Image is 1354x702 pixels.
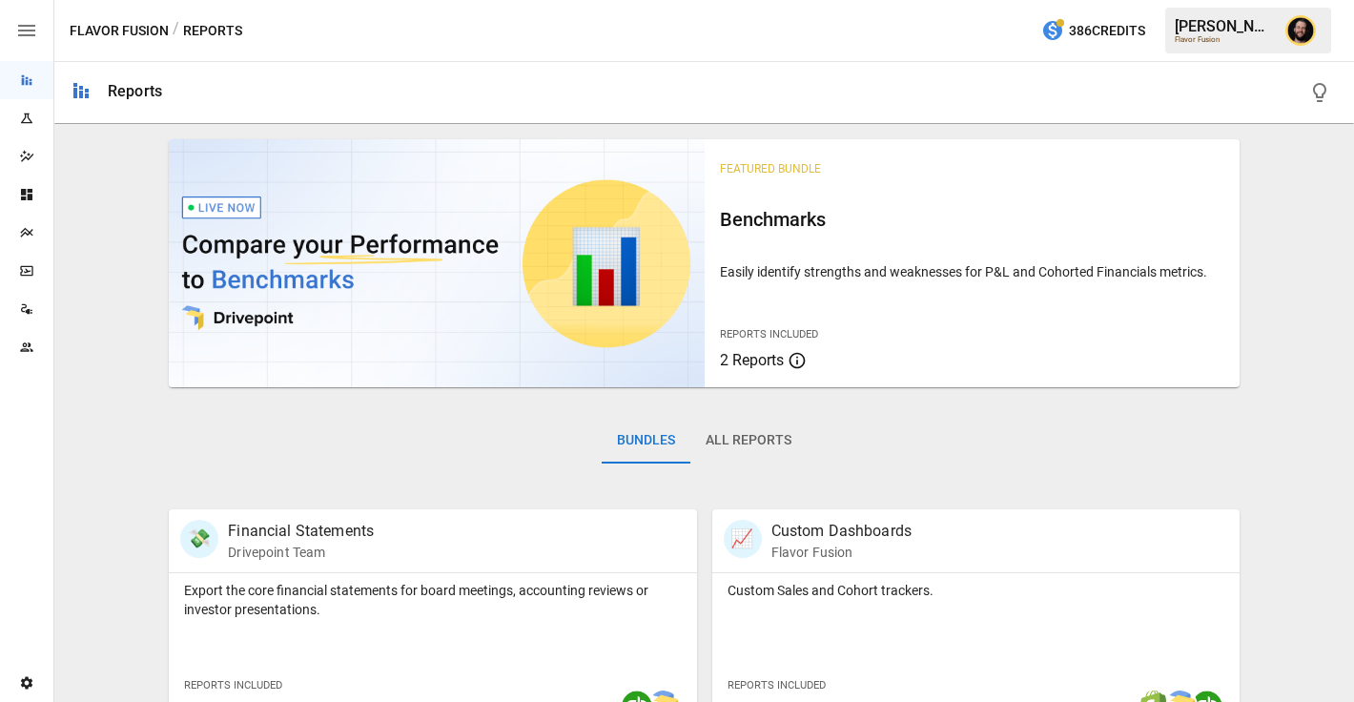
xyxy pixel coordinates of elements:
[228,520,374,543] p: Financial Statements
[720,262,1224,281] p: Easily identify strengths and weaknesses for P&L and Cohorted Financials metrics.
[771,520,913,543] p: Custom Dashboards
[728,679,826,692] span: Reports Included
[720,162,821,175] span: Featured Bundle
[173,19,179,43] div: /
[1175,35,1274,44] div: Flavor Fusion
[720,351,784,369] span: 2 Reports
[184,679,282,692] span: Reports Included
[1285,15,1316,46] img: Ciaran Nugent
[108,82,162,100] div: Reports
[228,543,374,562] p: Drivepoint Team
[724,520,762,558] div: 📈
[720,204,1224,235] h6: Benchmarks
[720,328,818,341] span: Reports Included
[1034,13,1153,49] button: 386Credits
[184,581,681,619] p: Export the core financial statements for board meetings, accounting reviews or investor presentat...
[169,139,704,387] img: video thumbnail
[602,418,690,464] button: Bundles
[1175,17,1274,35] div: [PERSON_NAME]
[1274,4,1327,57] button: Ciaran Nugent
[180,520,218,558] div: 💸
[1069,19,1145,43] span: 386 Credits
[70,19,169,43] button: Flavor Fusion
[771,543,913,562] p: Flavor Fusion
[728,581,1224,600] p: Custom Sales and Cohort trackers.
[690,418,807,464] button: All Reports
